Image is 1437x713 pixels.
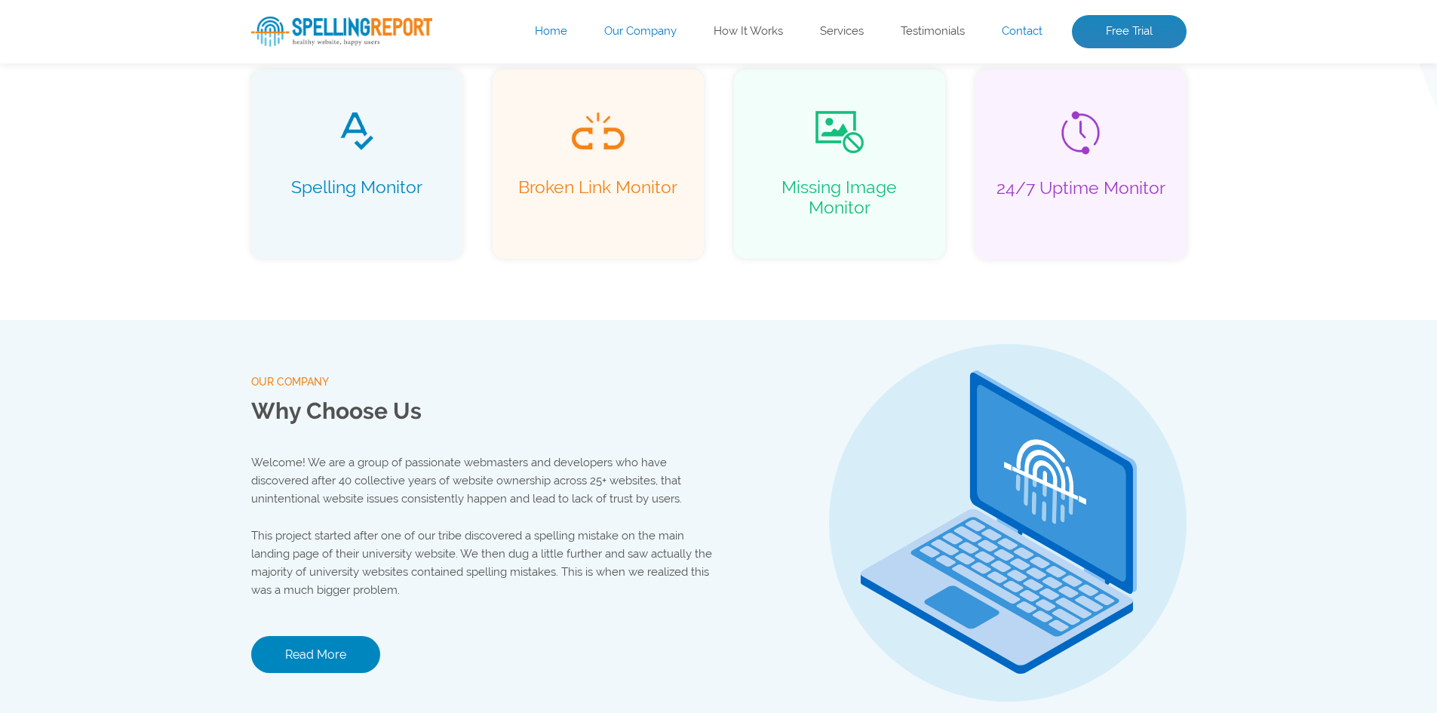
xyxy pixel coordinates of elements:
[251,636,380,673] a: Read More
[1061,111,1100,155] img: 24_7 Uptime Monitor
[251,373,719,392] span: our company
[816,87,1118,100] img: Free Webiste Analysis
[251,527,719,599] p: This project started after one of our tribe discovered a spelling mistake on the main landing pag...
[604,24,677,39] a: Our Company
[251,244,385,282] button: Scan Website
[1002,24,1042,39] a: Contact
[251,392,719,432] h2: Why Choose Us
[251,189,666,229] input: Enter Your URL
[266,177,447,217] p: Spelling Monitor
[251,129,790,177] p: Enter your website’s URL to see spelling mistakes, broken links and more
[339,111,375,152] img: Spelling Monitor
[535,24,567,39] a: Home
[901,24,965,39] a: Testimonials
[251,17,432,47] img: SpellReport
[251,453,719,508] p: Welcome! We are a group of passionate webmasters and developers who have discovered after 40 coll...
[570,111,626,151] img: Broken Link Monitor
[251,61,345,114] span: Free
[990,177,1171,218] p: 24/7 Uptime Monitor
[251,61,790,114] h1: Website Analysis
[508,177,689,217] p: Broken Link Monitor
[815,111,864,153] img: Missing Image Monitor
[812,49,1187,306] img: Free Webiste Analysis
[1072,15,1187,48] a: Free Trial
[749,177,930,217] p: Missing Image Monitor
[714,24,783,39] a: How It Works
[820,24,864,39] a: Services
